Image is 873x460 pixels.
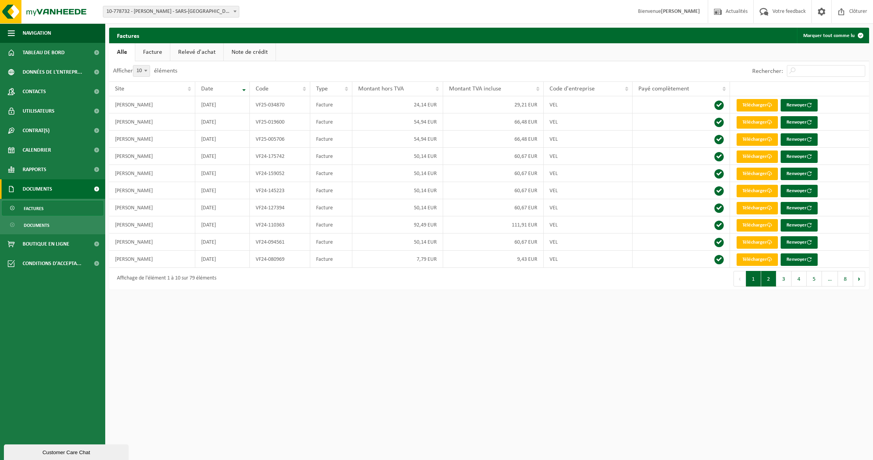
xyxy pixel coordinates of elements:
[352,234,444,251] td: 50,14 EUR
[201,86,213,92] span: Date
[109,216,195,234] td: [PERSON_NAME]
[792,271,807,287] button: 4
[250,251,310,268] td: VF24-080969
[737,99,778,111] a: Télécharger
[2,201,103,216] a: Factures
[109,113,195,131] td: [PERSON_NAME]
[781,99,818,111] button: Renvoyer
[250,96,310,113] td: VF25-034870
[250,182,310,199] td: VF24-145223
[781,133,818,146] button: Renvoyer
[250,199,310,216] td: VF24-127394
[310,234,352,251] td: Facture
[443,251,543,268] td: 9,43 EUR
[2,218,103,232] a: Documents
[544,216,633,234] td: VEL
[733,271,746,287] button: Previous
[310,216,352,234] td: Facture
[4,443,130,460] iframe: chat widget
[781,219,818,232] button: Renvoyer
[737,236,778,249] a: Télécharger
[310,96,352,113] td: Facture
[109,148,195,165] td: [PERSON_NAME]
[103,6,239,18] span: 10-778732 - PAUWELS SEBASTIEN - SARS-LA-BUISSIÈRE
[250,165,310,182] td: VF24-159052
[443,165,543,182] td: 60,67 EUR
[443,182,543,199] td: 60,67 EUR
[250,234,310,251] td: VF24-094561
[310,199,352,216] td: Facture
[23,160,46,179] span: Rapports
[737,168,778,180] a: Télécharger
[352,216,444,234] td: 92,49 EUR
[443,96,543,113] td: 29,21 EUR
[544,234,633,251] td: VEL
[737,219,778,232] a: Télécharger
[195,199,250,216] td: [DATE]
[822,271,838,287] span: …
[443,113,543,131] td: 66,48 EUR
[352,199,444,216] td: 50,14 EUR
[195,165,250,182] td: [DATE]
[23,23,51,43] span: Navigation
[544,251,633,268] td: VEL
[449,86,501,92] span: Montant TVA incluse
[781,202,818,214] button: Renvoyer
[781,116,818,129] button: Renvoyer
[23,179,52,199] span: Documents
[24,218,49,233] span: Documents
[109,251,195,268] td: [PERSON_NAME]
[113,68,177,74] label: Afficher éléments
[352,96,444,113] td: 24,14 EUR
[638,86,689,92] span: Payé complètement
[352,165,444,182] td: 50,14 EUR
[752,68,783,74] label: Rechercher:
[195,148,250,165] td: [DATE]
[544,148,633,165] td: VEL
[109,199,195,216] td: [PERSON_NAME]
[737,150,778,163] a: Télécharger
[24,201,44,216] span: Factures
[352,251,444,268] td: 7,79 EUR
[316,86,328,92] span: Type
[23,234,69,254] span: Boutique en ligne
[781,150,818,163] button: Renvoyer
[544,199,633,216] td: VEL
[776,271,792,287] button: 3
[737,133,778,146] a: Télécharger
[737,202,778,214] a: Télécharger
[352,182,444,199] td: 50,14 EUR
[352,131,444,148] td: 54,94 EUR
[544,165,633,182] td: VEL
[195,182,250,199] td: [DATE]
[544,113,633,131] td: VEL
[250,113,310,131] td: VF25-019600
[352,113,444,131] td: 54,94 EUR
[109,234,195,251] td: [PERSON_NAME]
[23,101,55,121] span: Utilisateurs
[352,148,444,165] td: 50,14 EUR
[443,148,543,165] td: 60,67 EUR
[133,65,150,76] span: 10
[109,43,135,61] a: Alle
[195,96,250,113] td: [DATE]
[250,216,310,234] td: VF24-110363
[443,216,543,234] td: 111,91 EUR
[224,43,276,61] a: Note de crédit
[103,6,239,17] span: 10-778732 - PAUWELS SEBASTIEN - SARS-LA-BUISSIÈRE
[838,271,853,287] button: 8
[310,148,352,165] td: Facture
[544,182,633,199] td: VEL
[781,168,818,180] button: Renvoyer
[113,272,216,286] div: Affichage de l'élément 1 à 10 sur 79 éléments
[797,28,868,43] button: Marquer tout comme lu
[443,234,543,251] td: 60,67 EUR
[133,65,150,77] span: 10
[761,271,776,287] button: 2
[737,116,778,129] a: Télécharger
[544,96,633,113] td: VEL
[109,131,195,148] td: [PERSON_NAME]
[781,185,818,197] button: Renvoyer
[195,216,250,234] td: [DATE]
